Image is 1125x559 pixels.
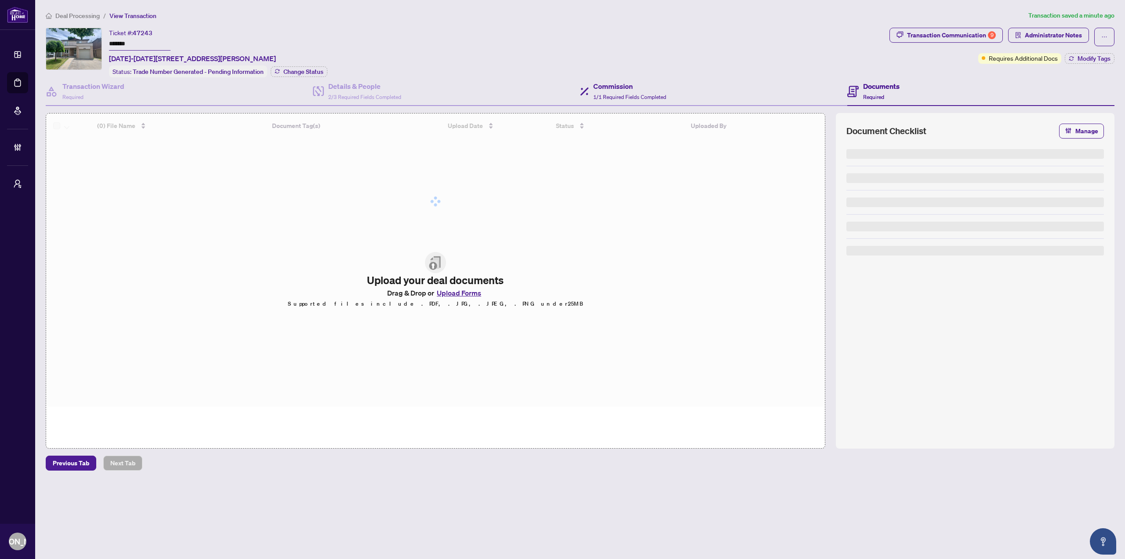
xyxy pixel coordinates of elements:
[271,66,327,77] button: Change Status
[1059,124,1104,139] button: Manage
[133,29,152,37] span: 47243
[1015,32,1021,38] span: solution
[109,28,152,38] div: Ticket #:
[109,53,276,64] span: [DATE]-[DATE][STREET_ADDRESS][PERSON_NAME]
[863,94,884,100] span: Required
[53,456,89,470] span: Previous Tab
[328,81,401,91] h4: Details & People
[1101,34,1107,40] span: ellipsis
[1065,53,1114,64] button: Modify Tags
[109,66,267,77] div: Status:
[328,94,401,100] span: 2/3 Required Fields Completed
[846,125,926,137] span: Document Checklist
[288,299,583,309] p: Supported files include .PDF, .JPG, .JPEG, .PNG under 25 MB
[593,94,666,100] span: 1/1 Required Fields Completed
[889,28,1003,43] button: Transaction Communication9
[387,287,484,299] span: Drag & Drop or
[46,456,96,471] button: Previous Tab
[1075,124,1098,138] span: Manage
[1028,11,1114,21] article: Transaction saved a minute ago
[103,11,106,21] li: /
[988,31,996,39] div: 9
[1025,28,1082,42] span: Administrator Notes
[133,68,264,76] span: Trade Number Generated - Pending Information
[62,94,83,100] span: Required
[109,12,156,20] span: View Transaction
[1078,55,1110,62] span: Modify Tags
[46,28,102,69] img: IMG-E12225084_1.jpg
[55,12,100,20] span: Deal Processing
[863,81,900,91] h4: Documents
[103,456,142,471] button: Next Tab
[434,287,484,299] button: Upload Forms
[593,81,666,91] h4: Commission
[1090,528,1116,555] button: Open asap
[1008,28,1089,43] button: Administrator Notes
[46,13,52,19] span: home
[989,53,1058,63] span: Requires Additional Docs
[907,28,996,42] div: Transaction Communication
[62,81,124,91] h4: Transaction Wizard
[13,179,22,188] span: user-switch
[283,69,323,75] span: Change Status
[7,7,28,23] img: logo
